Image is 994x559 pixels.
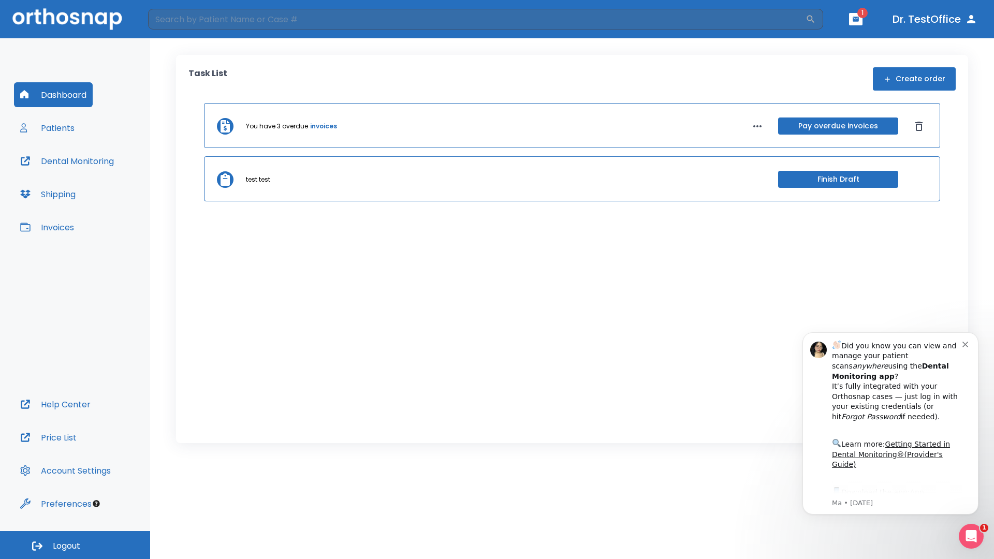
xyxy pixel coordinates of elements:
[857,8,868,18] span: 1
[53,540,80,552] span: Logout
[246,175,270,184] p: test test
[188,67,227,91] p: Task List
[14,458,117,483] button: Account Settings
[45,171,137,190] a: App Store
[778,171,898,188] button: Finish Draft
[14,82,93,107] button: Dashboard
[12,8,122,30] img: Orthosnap
[45,182,176,191] p: Message from Ma, sent 3w ago
[45,169,176,222] div: Download the app: | ​ Let us know if you need help getting started!
[176,22,184,31] button: Dismiss notification
[980,524,988,532] span: 1
[148,9,806,30] input: Search by Patient Name or Case #
[873,67,956,91] button: Create order
[14,182,82,207] button: Shipping
[14,215,80,240] button: Invoices
[778,117,898,135] button: Pay overdue invoices
[911,118,927,135] button: Dismiss
[14,392,97,417] button: Help Center
[246,122,308,131] p: You have 3 overdue
[888,10,982,28] button: Dr. TestOffice
[310,122,337,131] a: invoices
[14,115,81,140] button: Patients
[787,317,994,531] iframe: Intercom notifications message
[959,524,984,549] iframe: Intercom live chat
[14,149,120,173] button: Dental Monitoring
[92,499,101,508] div: Tooltip anchor
[14,425,83,450] button: Price List
[14,491,98,516] button: Preferences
